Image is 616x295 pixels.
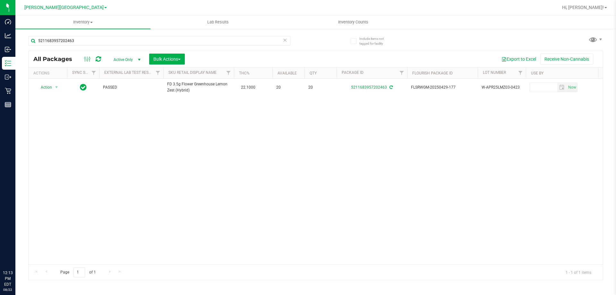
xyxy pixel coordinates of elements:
[567,83,577,92] span: Set Current date
[283,36,287,44] span: Clear
[223,67,234,78] a: Filter
[53,83,61,92] span: select
[310,71,317,75] a: Qty
[515,67,526,78] a: Filter
[342,70,364,75] a: Package ID
[33,71,64,75] div: Actions
[6,244,26,263] iframe: Resource center
[286,15,421,29] a: Inventory Counts
[397,67,407,78] a: Filter
[149,54,185,65] button: Bulk Actions
[153,67,163,78] a: Filter
[199,19,237,25] span: Lab Results
[24,5,104,10] span: [PERSON_NAME][GEOGRAPHIC_DATA]
[80,83,87,92] span: In Sync
[567,83,577,92] span: select
[15,19,150,25] span: Inventory
[5,74,11,80] inline-svg: Outbound
[35,83,52,92] span: Action
[531,71,543,75] a: Use By
[3,270,13,287] p: 12:13 PM EDT
[389,85,393,90] span: Sync from Compliance System
[104,70,155,75] a: External Lab Test Result
[308,84,333,91] span: 20
[276,84,301,91] span: 20
[5,32,11,39] inline-svg: Analytics
[73,267,85,277] input: 1
[150,15,286,29] a: Lab Results
[540,54,593,65] button: Receive Non-Cannabis
[411,84,474,91] span: FLSRWGM-20250429-177
[483,70,506,75] a: Lot Number
[3,287,13,292] p: 08/22
[557,83,567,92] span: select
[5,46,11,53] inline-svg: Inbound
[5,60,11,66] inline-svg: Inventory
[28,36,290,46] input: Search Package ID, Item Name, SKU, Lot or Part Number...
[329,19,377,25] span: Inventory Counts
[5,88,11,94] inline-svg: Retail
[278,71,297,75] a: Available
[89,67,99,78] a: Filter
[560,267,596,277] span: 1 - 1 of 1 items
[167,81,230,93] span: FD 3.5g Flower Greenhouse Lemon Zest (Hybrid)
[15,15,150,29] a: Inventory
[5,101,11,108] inline-svg: Reports
[562,5,604,10] span: Hi, [PERSON_NAME]!
[33,56,79,63] span: All Packages
[497,54,540,65] button: Export to Excel
[72,70,97,75] a: Sync Status
[351,85,387,90] a: 5211683957202463
[5,19,11,25] inline-svg: Dashboard
[482,84,522,91] span: W-APR25LMZ03-0423
[239,71,250,75] a: THC%
[359,36,391,46] span: Include items not tagged for facility
[153,56,181,62] span: Bulk Actions
[238,83,259,92] span: 22.1000
[412,71,453,75] a: Flourish Package ID
[168,70,217,75] a: Sku Retail Display Name
[19,243,27,250] iframe: Resource center unread badge
[103,84,159,91] span: PASSED
[55,267,101,277] span: Page of 1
